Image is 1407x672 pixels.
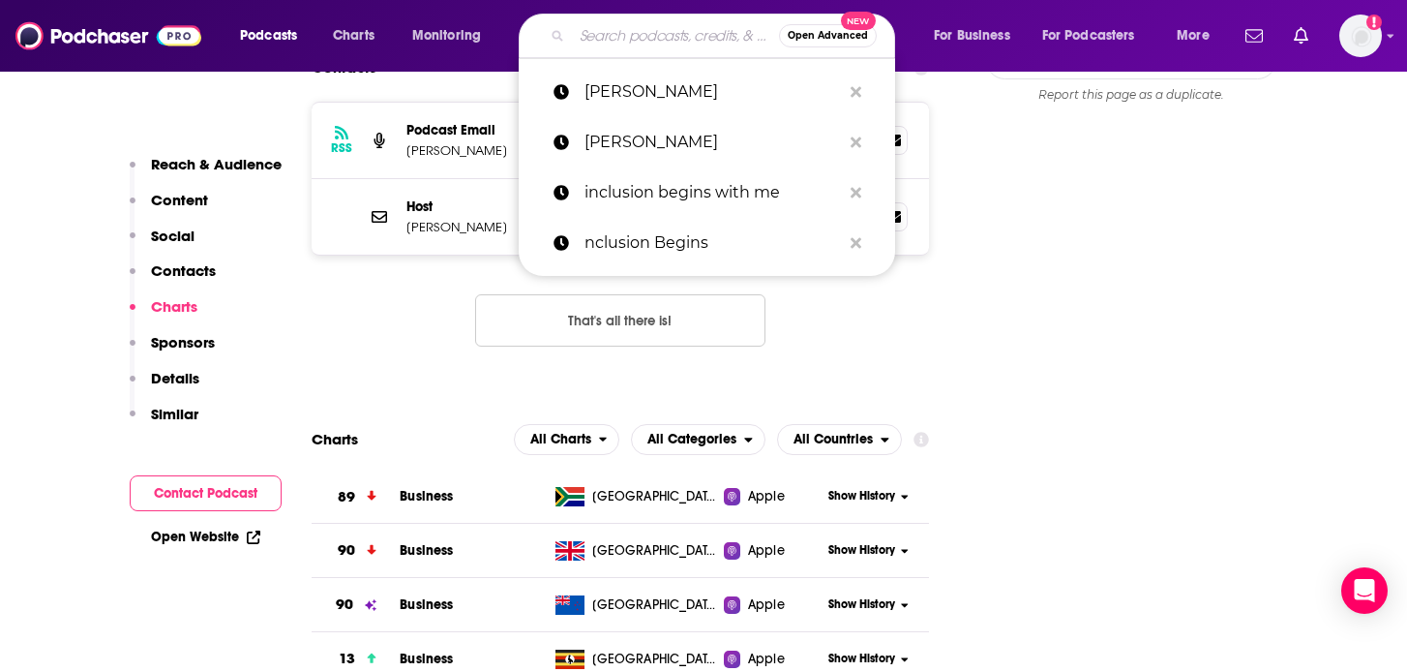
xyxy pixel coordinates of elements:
[793,433,873,446] span: All Countries
[1042,22,1135,49] span: For Podcasters
[530,433,591,446] span: All Charts
[584,218,841,268] p: nclusion Begins
[779,24,877,47] button: Open AdvancedNew
[592,541,718,561] span: United Kingdom
[1177,22,1210,49] span: More
[1366,15,1382,30] svg: Add a profile image
[312,524,400,577] a: 90
[339,648,355,670] h3: 13
[15,17,201,54] img: Podchaser - Follow, Share and Rate Podcasts
[828,488,895,504] span: Show History
[130,333,215,369] button: Sponsors
[724,650,822,669] a: Apple
[320,20,386,51] a: Charts
[406,219,552,235] p: [PERSON_NAME]
[151,155,282,173] p: Reach & Audience
[151,529,260,545] a: Open Website
[841,12,876,30] span: New
[151,333,215,351] p: Sponsors
[312,578,400,631] a: 90
[1030,20,1163,51] button: open menu
[934,22,1010,49] span: For Business
[514,424,620,455] h2: Platforms
[548,541,725,561] a: [GEOGRAPHIC_DATA]
[724,541,822,561] a: Apple
[130,227,195,262] button: Social
[748,650,785,669] span: Apple
[777,424,902,455] button: open menu
[412,22,481,49] span: Monitoring
[1339,15,1382,57] span: Logged in as CharlotteStaley
[986,87,1276,103] div: Report this page as a duplicate.
[130,369,199,405] button: Details
[400,651,453,667] a: Business
[1238,19,1271,52] a: Show notifications dropdown
[548,487,725,506] a: [GEOGRAPHIC_DATA]
[748,596,785,615] span: Apple
[647,433,736,446] span: All Categories
[748,541,785,561] span: Apple
[584,117,841,168] p: cindy pace
[312,471,400,524] a: 89
[130,297,197,333] button: Charts
[1341,567,1388,614] div: Open Intercom Messenger
[1286,19,1316,52] a: Show notifications dropdown
[592,650,718,669] span: Uganda
[312,430,358,448] h2: Charts
[399,20,506,51] button: open menu
[584,67,841,117] p: morgan housel
[920,20,1034,51] button: open menu
[331,140,352,156] h3: RSS
[151,405,198,423] p: Similar
[151,191,208,209] p: Content
[151,297,197,316] p: Charts
[1339,15,1382,57] button: Show profile menu
[748,487,785,506] span: Apple
[823,596,915,613] button: Show History
[151,227,195,245] p: Social
[584,168,841,218] p: inclusion begins with me
[338,486,355,508] h3: 89
[151,261,216,280] p: Contacts
[406,122,552,138] p: Podcast Email
[240,22,297,49] span: Podcasts
[828,542,895,559] span: Show History
[724,487,822,506] a: Apple
[519,67,895,117] a: [PERSON_NAME]
[130,405,198,441] button: Similar
[226,20,322,51] button: open menu
[400,542,453,559] a: Business
[519,218,895,268] a: nclusion Begins
[777,424,902,455] h2: Countries
[400,488,453,504] a: Business
[514,424,620,455] button: open menu
[519,117,895,168] a: [PERSON_NAME]
[823,542,915,559] button: Show History
[406,199,552,215] p: Host
[631,424,765,455] h2: Categories
[1339,15,1382,57] img: User Profile
[333,22,374,49] span: Charts
[823,651,915,667] button: Show History
[1163,20,1234,51] button: open menu
[548,596,725,615] a: [GEOGRAPHIC_DATA]
[572,20,779,51] input: Search podcasts, credits, & more...
[828,651,895,667] span: Show History
[130,191,208,227] button: Content
[537,14,913,58] div: Search podcasts, credits, & more...
[548,650,725,669] a: [GEOGRAPHIC_DATA]
[336,594,353,616] h3: 90
[400,596,453,613] a: Business
[828,596,895,613] span: Show History
[338,539,355,562] h3: 90
[724,596,822,615] a: Apple
[592,596,718,615] span: New Zealand
[519,168,895,218] a: inclusion begins with me
[130,475,282,511] button: Contact Podcast
[788,31,868,41] span: Open Advanced
[631,424,765,455] button: open menu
